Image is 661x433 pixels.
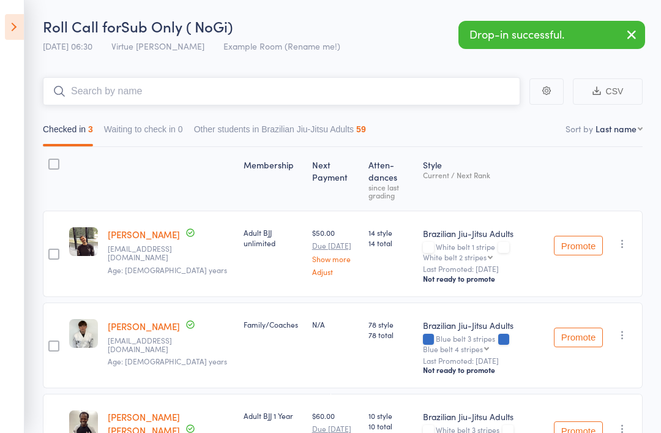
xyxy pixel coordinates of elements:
span: Age: [DEMOGRAPHIC_DATA] years [108,356,227,366]
button: Waiting to check in0 [104,118,183,146]
div: Brazilian Jiu-Jitsu Adults [423,319,544,331]
div: White belt 2 stripes [423,253,487,261]
span: 14 style [368,227,414,238]
span: Virtue [PERSON_NAME] [111,40,204,52]
div: 0 [178,124,183,134]
span: 78 total [368,329,414,340]
a: Adjust [312,268,359,276]
small: Hasancetin92@outlook.com [108,244,187,262]
div: Not ready to promote [423,365,544,375]
span: Age: [DEMOGRAPHIC_DATA] years [108,265,227,275]
div: Family/Coaches [244,319,302,329]
div: Drop-in successful. [458,21,645,49]
div: N/A [312,319,359,329]
label: Sort by [566,122,593,135]
a: [PERSON_NAME] [108,320,180,333]
button: CSV [573,78,643,105]
div: Brazilian Jiu-Jitsu Adults [423,410,544,423]
small: Due [DATE] [312,241,359,250]
span: Roll Call for [43,16,121,36]
div: White belt 1 stripe [423,243,544,261]
div: Style [418,152,549,205]
div: Blue belt 4 stripes [423,345,483,353]
small: Last Promoted: [DATE] [423,265,544,273]
a: [PERSON_NAME] [108,228,180,241]
div: Next Payment [307,152,364,205]
input: Search by name [43,77,520,105]
a: Show more [312,255,359,263]
span: 10 style [368,410,414,421]
button: Promote [554,236,603,255]
div: Blue belt 3 stripes [423,334,544,353]
button: Promote [554,328,603,347]
div: Last name [596,122,637,135]
img: image1754873816.png [69,227,98,256]
div: Membership [239,152,307,205]
img: image1665031663.png [69,319,98,348]
span: 14 total [368,238,414,248]
div: $50.00 [312,227,359,276]
small: Last Promoted: [DATE] [423,356,544,365]
small: Due [DATE] [312,424,359,433]
div: Not ready to promote [423,274,544,284]
div: since last grading [368,183,414,199]
div: Current / Next Rank [423,171,544,179]
div: 3 [88,124,93,134]
div: Adult BJJ 1 Year [244,410,302,421]
button: Checked in3 [43,118,93,146]
span: 10 total [368,421,414,431]
span: Example Room (Rename me!) [223,40,340,52]
span: [DATE] 06:30 [43,40,92,52]
small: tanecoman@gmail.com [108,336,187,354]
span: Sub Only ( NoGi) [121,16,233,36]
div: Atten­dances [364,152,419,205]
button: Other students in Brazilian Jiu-Jitsu Adults59 [194,118,366,146]
div: 59 [356,124,366,134]
span: 78 style [368,319,414,329]
div: Brazilian Jiu-Jitsu Adults [423,227,544,239]
div: Adult BJJ unlimited [244,227,302,248]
